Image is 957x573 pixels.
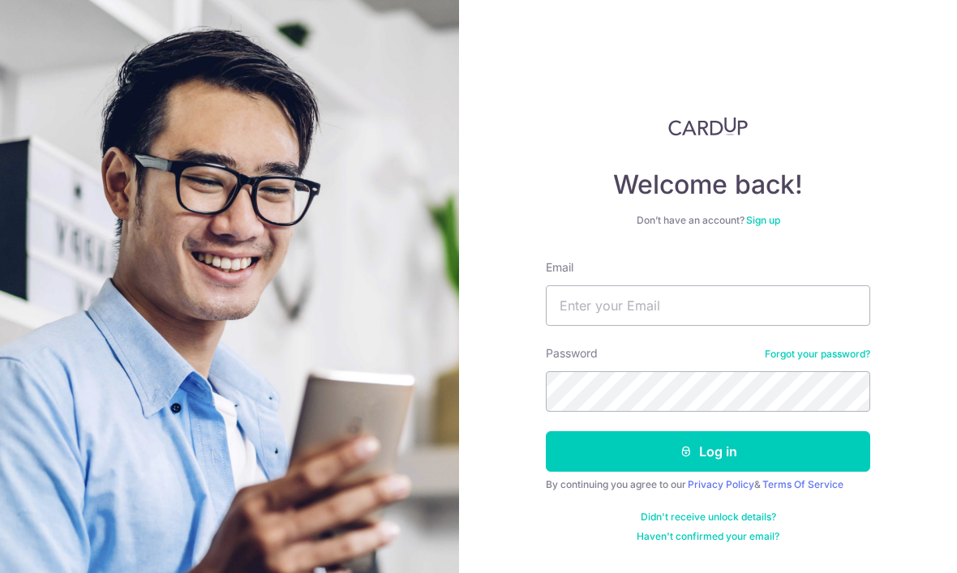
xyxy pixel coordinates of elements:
[546,259,573,276] label: Email
[746,214,780,226] a: Sign up
[546,478,870,491] div: By continuing you agree to our &
[668,117,748,136] img: CardUp Logo
[546,431,870,472] button: Log in
[546,214,870,227] div: Don’t have an account?
[765,348,870,361] a: Forgot your password?
[688,478,754,490] a: Privacy Policy
[637,530,779,543] a: Haven't confirmed your email?
[762,478,843,490] a: Terms Of Service
[641,511,776,524] a: Didn't receive unlock details?
[546,169,870,201] h4: Welcome back!
[546,285,870,326] input: Enter your Email
[546,345,598,361] label: Password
